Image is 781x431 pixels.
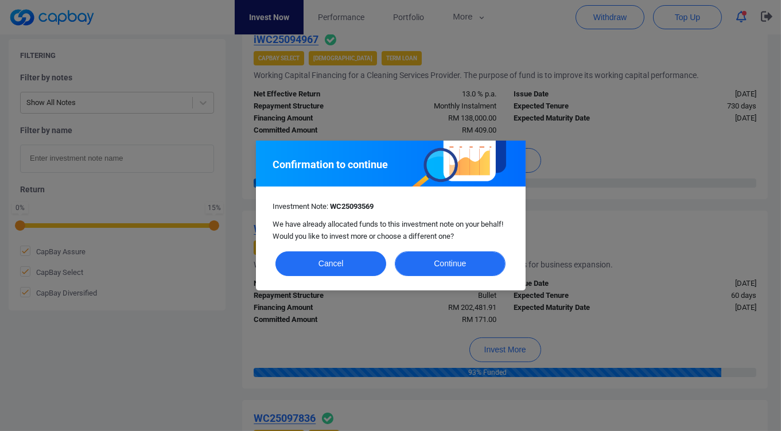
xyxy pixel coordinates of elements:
h4: Confirmation to continue [273,158,508,172]
p: We have already allocated funds to this investment note on your behalf! Would you like to invest ... [273,219,508,243]
button: Cancel [275,251,386,276]
span: Investment Note: [273,202,374,211]
button: Continue [395,251,506,276]
span: WC25093569 [331,202,374,211]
